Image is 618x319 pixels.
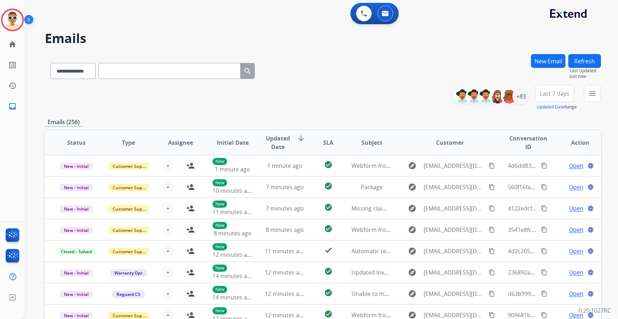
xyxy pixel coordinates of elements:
span: Last Updated: [570,68,601,74]
span: SLA [323,138,333,147]
span: Type [122,138,135,147]
button: + [161,180,175,194]
span: + [166,268,170,277]
mat-icon: content_copy [541,227,547,233]
mat-icon: content_copy [541,291,547,297]
mat-icon: check_circle [324,288,333,297]
button: + [161,159,175,173]
mat-icon: history [8,81,17,90]
span: + [166,247,170,255]
button: + [161,287,175,301]
span: 12 minutes ago [213,251,254,259]
span: 12 minutes ago [265,311,306,319]
mat-icon: content_copy [489,269,495,276]
span: Open [569,225,584,234]
span: Initial Date [217,138,249,147]
span: 4122edcf-b2db-4fd6-8818-cd7e3bf5c1e1 [508,204,614,212]
span: New - Initial [60,184,93,191]
mat-icon: list_alt [8,61,17,69]
span: [EMAIL_ADDRESS][DOMAIN_NAME] [424,161,485,170]
span: Updated Date [265,134,291,151]
span: [EMAIL_ADDRESS][DOMAIN_NAME] [424,204,485,213]
span: 1 minute ago [215,165,250,173]
button: New Email [531,54,565,68]
mat-icon: language [587,248,594,254]
span: Reguard CS [112,291,145,298]
span: Closed – Solved [57,248,96,255]
span: Open [569,204,584,213]
mat-icon: content_copy [541,205,547,212]
mat-icon: check_circle [324,224,333,233]
mat-icon: search [243,67,252,75]
span: + [166,289,170,298]
span: 236892ad-d93a-4075-b24f-07458d822265 [508,269,617,276]
mat-icon: person_add [186,183,195,191]
span: 14 minutes ago [213,293,254,301]
button: Updated Date [537,104,564,110]
p: New [213,179,227,186]
mat-icon: check_circle [324,310,333,318]
span: New - Initial [60,291,93,298]
span: Open [569,161,584,170]
span: 4d6dd832-b906-46fc-8850-683378e8b52a [508,162,617,170]
span: 12 minutes ago [265,269,306,276]
span: Just now [570,74,601,79]
span: New - Initial [60,269,93,277]
span: 8 minutes ago [266,226,304,234]
p: New [213,265,227,272]
span: 8 minutes ago [214,229,252,237]
span: [EMAIL_ADDRESS][DOMAIN_NAME] [424,225,485,234]
mat-icon: content_copy [489,248,495,254]
span: Conversation ID [508,134,548,151]
span: New - Initial [60,163,93,170]
mat-icon: content_copy [541,163,547,169]
mat-icon: explore [408,289,417,298]
mat-icon: check_circle [324,182,333,190]
span: Status [67,138,86,147]
mat-icon: content_copy [541,269,547,276]
mat-icon: menu [588,89,597,98]
mat-icon: language [587,269,594,276]
button: + [161,244,175,258]
mat-icon: language [587,205,594,212]
span: + [166,225,170,234]
mat-icon: content_copy [489,205,495,212]
mat-icon: content_copy [541,248,547,254]
mat-icon: person_add [186,204,195,213]
span: 11 minutes ago [265,247,306,255]
span: Open [569,289,584,298]
mat-icon: explore [408,161,417,170]
mat-icon: content_copy [489,291,495,297]
span: [EMAIL_ADDRESS][DOMAIN_NAME] [424,289,485,298]
mat-icon: content_copy [489,312,495,318]
mat-icon: person_add [186,268,195,277]
mat-icon: content_copy [489,184,495,190]
p: New [213,243,227,250]
mat-icon: person_add [186,225,195,234]
mat-icon: content_copy [489,227,495,233]
span: Updated Invoice | [PERSON_NAME] [351,269,445,276]
span: 7 minutes ago [266,183,304,191]
p: Emails (256) [45,118,82,127]
h2: Emails [45,31,601,46]
span: 7 minutes ago [266,204,304,212]
p: New [213,286,227,293]
th: Action [549,130,601,155]
p: New [213,307,227,314]
span: Customer Support [108,227,155,234]
mat-icon: content_copy [541,312,547,318]
button: + [161,265,175,280]
p: 0.20.1027RC [579,306,611,315]
span: Range [537,104,577,110]
span: Webform from [EMAIL_ADDRESS][DOMAIN_NAME] on [DATE] [351,162,512,170]
span: Missing claim email [351,204,403,212]
span: Package [361,183,383,191]
mat-icon: arrow_downward [297,134,305,143]
span: Last 7 days [540,92,569,95]
span: Open [569,183,584,191]
p: New [213,158,227,165]
mat-icon: check [324,246,333,254]
span: Automatic reply: Extend Shipping Protection Confirmation [351,247,507,255]
mat-icon: person_add [186,161,195,170]
mat-icon: explore [408,225,417,234]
